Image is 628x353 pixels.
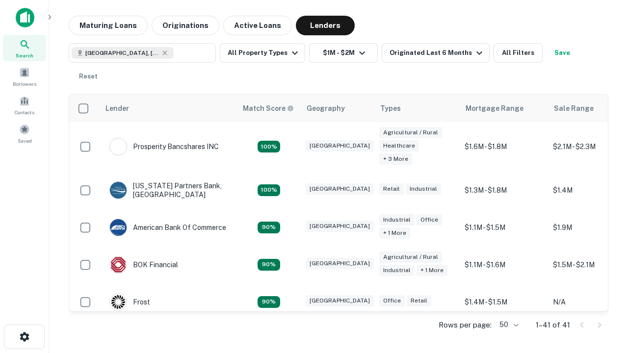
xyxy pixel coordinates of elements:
[109,256,178,274] div: BOK Financial
[460,209,548,246] td: $1.1M - $1.5M
[379,214,415,226] div: Industrial
[390,47,485,59] div: Originated Last 6 Months
[109,181,227,199] div: [US_STATE] Partners Bank, [GEOGRAPHIC_DATA]
[374,95,460,122] th: Types
[494,43,543,63] button: All Filters
[579,275,628,322] iframe: Chat Widget
[3,92,46,118] a: Contacts
[379,127,442,138] div: Agricultural / Rural
[258,296,280,308] div: Matching Properties: 3, hasApolloMatch: undefined
[460,95,548,122] th: Mortgage Range
[3,63,46,90] a: Borrowers
[258,222,280,233] div: Matching Properties: 3, hasApolloMatch: undefined
[223,16,292,35] button: Active Loans
[466,102,523,114] div: Mortgage Range
[16,8,34,27] img: capitalize-icon.png
[417,214,442,226] div: Office
[306,140,374,151] div: [GEOGRAPHIC_DATA]
[220,43,305,63] button: All Property Types
[307,102,345,114] div: Geography
[379,252,442,263] div: Agricultural / Rural
[379,265,415,276] div: Industrial
[258,141,280,152] div: Matching Properties: 6, hasApolloMatch: undefined
[110,138,127,155] img: picture
[460,122,548,172] td: $1.6M - $1.8M
[152,16,219,35] button: Originations
[460,172,548,209] td: $1.3M - $1.8M
[536,319,570,331] p: 1–41 of 41
[16,51,33,59] span: Search
[109,293,150,311] div: Frost
[110,182,127,199] img: picture
[306,183,374,195] div: [GEOGRAPHIC_DATA]
[237,95,301,122] th: Capitalize uses an advanced AI algorithm to match your search with the best lender. The match sco...
[3,35,46,61] a: Search
[85,49,159,57] span: [GEOGRAPHIC_DATA], [GEOGRAPHIC_DATA], [GEOGRAPHIC_DATA]
[258,259,280,271] div: Matching Properties: 3, hasApolloMatch: undefined
[69,16,148,35] button: Maturing Loans
[439,319,492,331] p: Rows per page:
[407,295,431,306] div: Retail
[547,43,578,63] button: Save your search to get updates of matches that match your search criteria.
[100,95,237,122] th: Lender
[105,102,129,114] div: Lender
[306,221,374,232] div: [GEOGRAPHIC_DATA]
[296,16,355,35] button: Lenders
[18,137,32,145] span: Saved
[554,102,594,114] div: Sale Range
[417,265,447,276] div: + 1 more
[73,67,104,86] button: Reset
[243,103,294,114] div: Capitalize uses an advanced AI algorithm to match your search with the best lender. The match sco...
[460,283,548,321] td: $1.4M - $1.5M
[109,219,226,236] div: American Bank Of Commerce
[379,140,419,151] div: Healthcare
[380,102,401,114] div: Types
[110,294,127,310] img: picture
[110,256,127,273] img: picture
[15,108,34,116] span: Contacts
[460,246,548,283] td: $1.1M - $1.6M
[13,80,36,88] span: Borrowers
[379,183,404,195] div: Retail
[496,318,520,332] div: 50
[406,183,441,195] div: Industrial
[3,120,46,147] a: Saved
[306,295,374,306] div: [GEOGRAPHIC_DATA]
[379,227,410,239] div: + 1 more
[382,43,490,63] button: Originated Last 6 Months
[109,138,219,155] div: Prosperity Bancshares INC
[243,103,292,114] h6: Match Score
[309,43,378,63] button: $1M - $2M
[301,95,374,122] th: Geography
[306,258,374,269] div: [GEOGRAPHIC_DATA]
[379,295,405,306] div: Office
[110,219,127,236] img: picture
[258,184,280,196] div: Matching Properties: 4, hasApolloMatch: undefined
[379,153,412,165] div: + 3 more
